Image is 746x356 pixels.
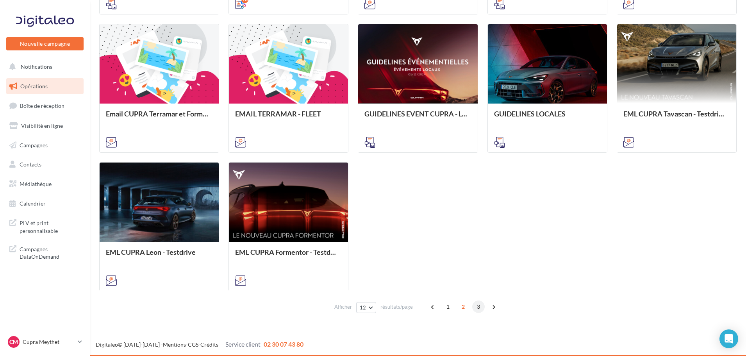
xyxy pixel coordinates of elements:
[21,63,52,70] span: Notifications
[235,110,342,125] div: EMAIL TERRAMAR - FLEET
[96,341,118,348] a: Digitaleo
[494,110,601,125] div: GUIDELINES LOCALES
[20,200,46,207] span: Calendrier
[20,218,80,234] span: PLV et print personnalisable
[20,83,48,89] span: Opérations
[5,118,85,134] a: Visibilité en ligne
[334,303,352,311] span: Afficher
[442,301,454,313] span: 1
[6,335,84,349] a: CM Cupra Meythet
[472,301,485,313] span: 3
[5,241,85,264] a: Campagnes DataOnDemand
[20,181,52,187] span: Médiathèque
[163,341,186,348] a: Mentions
[9,338,18,346] span: CM
[235,248,342,264] div: EML CUPRA Formentor - Testdrive
[5,78,85,95] a: Opérations
[623,110,730,125] div: EML CUPRA Tavascan - Testdrive
[380,303,413,311] span: résultats/page
[96,341,303,348] span: © [DATE]-[DATE] - - -
[457,301,469,313] span: 2
[200,341,218,348] a: Crédits
[5,156,85,173] a: Contacts
[5,137,85,154] a: Campagnes
[20,141,48,148] span: Campagnes
[20,161,41,168] span: Contacts
[5,59,82,75] button: Notifications
[719,329,738,348] div: Open Intercom Messenger
[364,110,471,125] div: GUIDELINES EVENT CUPRA - LOCAL
[5,195,85,212] a: Calendrier
[264,340,303,348] span: 02 30 07 43 80
[23,338,75,346] p: Cupra Meythet
[188,341,198,348] a: CGS
[106,248,212,264] div: EML CUPRA Leon - Testdrive
[356,302,376,313] button: 12
[21,122,63,129] span: Visibilité en ligne
[5,215,85,238] a: PLV et print personnalisable
[106,110,212,125] div: Email CUPRA Terramar et Formentor JPO Janv 2025
[6,37,84,50] button: Nouvelle campagne
[20,244,80,261] span: Campagnes DataOnDemand
[225,340,261,348] span: Service client
[360,304,366,311] span: 12
[20,102,64,109] span: Boîte de réception
[5,97,85,114] a: Boîte de réception
[5,176,85,192] a: Médiathèque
